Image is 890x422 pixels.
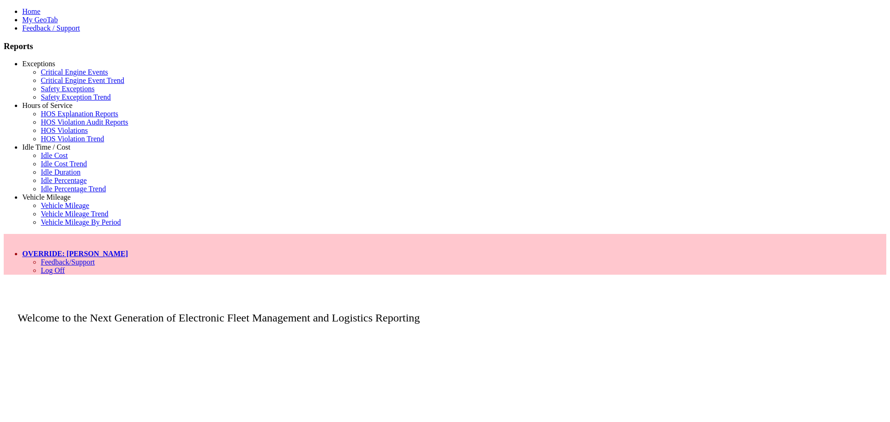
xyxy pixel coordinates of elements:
a: HOS Violation Trend [41,135,104,143]
a: Idle Time / Cost [22,143,70,151]
a: Critical Engine Event Trend [41,76,124,84]
a: Log Off [41,266,65,274]
a: Idle Duration [41,168,81,176]
a: Vehicle Mileage [41,202,89,209]
a: Idle Percentage [41,176,87,184]
a: Hours of Service [22,101,72,109]
a: HOS Violations [41,126,88,134]
p: Welcome to the Next Generation of Electronic Fleet Management and Logistics Reporting [4,298,886,324]
a: My GeoTab [22,16,58,24]
a: Safety Exception Trend [41,93,111,101]
a: Feedback / Support [22,24,80,32]
a: Critical Engine Events [41,68,108,76]
a: Home [22,7,40,15]
h3: Reports [4,41,886,51]
a: Vehicle Mileage Trend [41,210,108,218]
a: Idle Cost Trend [41,160,87,168]
a: Exceptions [22,60,55,68]
a: Vehicle Mileage By Period [41,218,121,226]
a: HOS Explanation Reports [41,110,118,118]
a: Idle Cost [41,151,68,159]
a: Safety Exceptions [41,85,95,93]
a: Feedback/Support [41,258,95,266]
a: OVERRIDE: [PERSON_NAME] [22,250,128,258]
a: Idle Percentage Trend [41,185,106,193]
a: HOS Violation Audit Reports [41,118,128,126]
a: Vehicle Mileage [22,193,70,201]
